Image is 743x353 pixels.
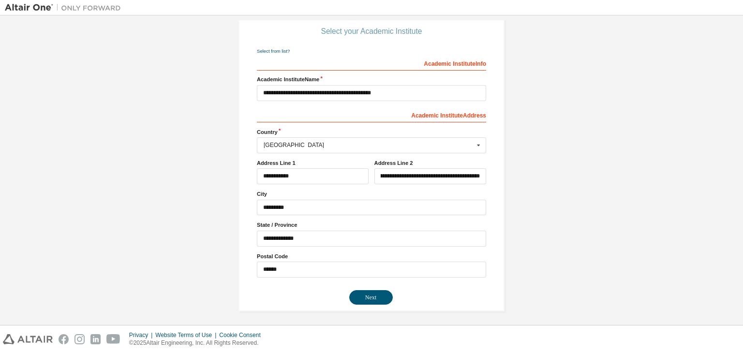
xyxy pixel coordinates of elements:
[321,29,422,34] div: Select your Academic Institute
[349,290,393,305] button: Next
[129,331,155,339] div: Privacy
[5,3,126,13] img: Altair One
[90,334,101,344] img: linkedin.svg
[257,55,486,71] div: Academic Institute Info
[264,142,474,148] div: [GEOGRAPHIC_DATA]
[106,334,120,344] img: youtube.svg
[3,334,53,344] img: altair_logo.svg
[129,339,267,347] p: © 2025 Altair Engineering, Inc. All Rights Reserved.
[257,190,486,198] label: City
[257,128,486,136] label: Country
[257,159,369,167] label: Address Line 1
[257,48,290,54] a: Select from list?
[374,159,486,167] label: Address Line 2
[219,331,266,339] div: Cookie Consent
[257,252,486,260] label: Postal Code
[257,107,486,122] div: Academic Institute Address
[74,334,85,344] img: instagram.svg
[59,334,69,344] img: facebook.svg
[257,75,486,83] label: Academic Institute Name
[257,221,486,229] label: State / Province
[155,331,219,339] div: Website Terms of Use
